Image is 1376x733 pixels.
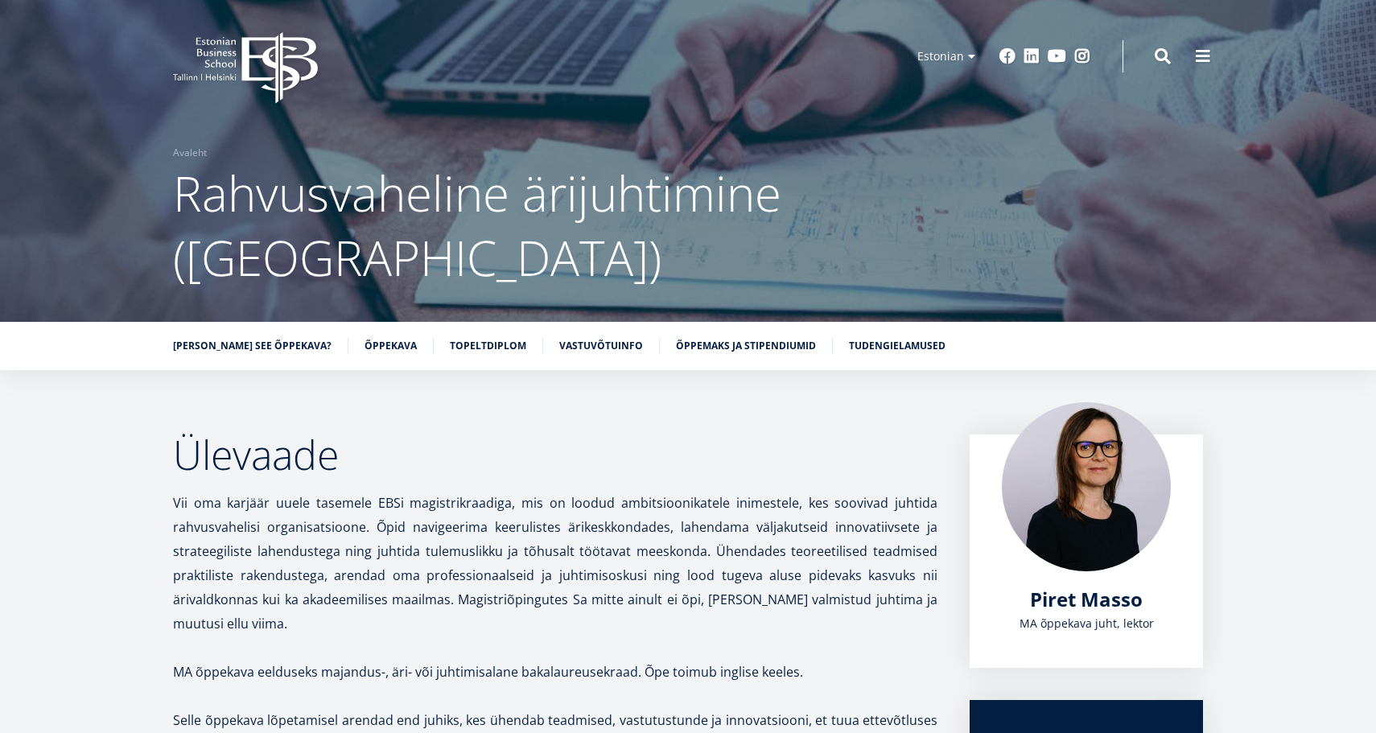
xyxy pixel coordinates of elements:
[173,338,332,354] a: [PERSON_NAME] see õppekava?
[173,160,781,290] span: Rahvusvaheline ärijuhtimine ([GEOGRAPHIC_DATA])
[173,660,937,684] p: MA õppekava eelduseks majandus-, äri- või juhtimisalane bakalaureusekraad. Õpe toimub inglise kee...
[849,338,945,354] a: Tudengielamused
[173,491,937,636] p: Vii oma karjäär uuele tasemele EBSi magistrikraadiga, mis on loodud ambitsioonikatele inimestele,...
[1002,612,1171,636] div: MA õppekava juht, lektor
[450,338,526,354] a: Topeltdiplom
[1030,586,1143,612] span: Piret Masso
[676,338,816,354] a: Õppemaks ja stipendiumid
[1002,402,1171,571] img: Piret Masso
[1024,48,1040,64] a: Linkedin
[1030,587,1143,612] a: Piret Masso
[559,338,643,354] a: Vastuvõtuinfo
[999,48,1016,64] a: Facebook
[173,434,937,475] h2: Ülevaade
[365,338,417,354] a: Õppekava
[1048,48,1066,64] a: Youtube
[173,145,207,161] a: Avaleht
[1074,48,1090,64] a: Instagram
